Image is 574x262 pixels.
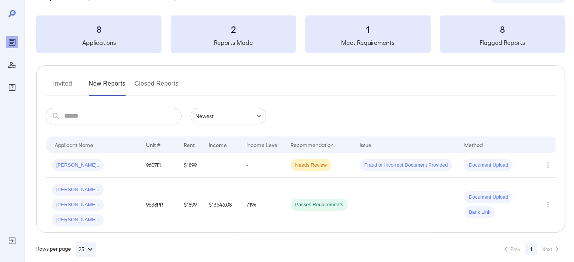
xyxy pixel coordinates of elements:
[36,38,162,47] h5: Applications
[55,140,93,149] div: Applicant Name
[184,140,196,149] div: Rent
[36,242,96,257] div: Rows per page
[36,15,565,53] summary: 8Applications2Reports Made1Meet Requirements8Flagged Reports
[464,140,483,149] div: Method
[305,38,431,47] h5: Meet Requirements
[240,178,285,232] td: 7.19x
[291,162,331,169] span: Needs Review
[171,38,296,47] h5: Reports Made
[542,159,554,171] button: Row Actions
[464,194,512,201] span: Document Upload
[36,23,162,35] h3: 8
[203,178,240,232] td: $13646.08
[360,162,452,169] span: Fraud or Incorrect Document Provided
[52,201,104,208] span: [PERSON_NAME]..
[305,23,431,35] h3: 1
[52,216,104,224] span: [PERSON_NAME]..
[360,140,372,149] div: Issue
[6,235,18,247] div: Log Out
[191,108,266,124] div: Newest
[440,23,565,35] h3: 8
[46,78,80,96] button: Invited
[291,140,334,149] div: Recommendation
[178,178,203,232] td: $1899
[440,38,565,47] h5: Flagged Reports
[75,242,96,257] button: 25
[89,78,126,96] button: New Reports
[498,243,565,255] nav: pagination navigation
[140,178,178,232] td: 9638PR
[464,209,495,216] span: Bank Link
[135,78,179,96] button: Closed Reports
[464,162,512,169] span: Document Upload
[291,201,348,208] span: Passes Requirements
[240,153,285,178] td: -
[171,23,296,35] h3: 2
[542,199,554,211] button: Row Actions
[6,36,18,48] div: Reports
[209,140,227,149] div: Income
[146,140,160,149] div: Unit #
[6,59,18,71] div: Manage Users
[246,140,279,149] div: Income Level
[178,153,203,178] td: $1899
[52,162,104,169] span: [PERSON_NAME]..
[6,81,18,93] div: FAQ
[140,153,178,178] td: 9607EL
[525,243,537,255] button: page 1
[52,186,104,193] span: [PERSON_NAME]..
